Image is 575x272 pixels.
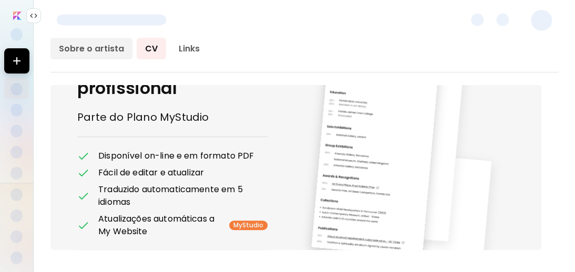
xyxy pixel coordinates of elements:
[77,219,90,232] img: checkmark
[137,38,166,59] a: CV
[98,183,268,208] p: Traduzido automaticamente em 5 idiomas
[77,110,268,124] p: Parte do Plano MyStudio
[77,166,90,179] img: checkmark
[77,150,90,162] img: checkmark
[29,12,38,20] img: collapse
[98,166,204,179] p: Fácil de editar e atualizar
[98,150,254,162] p: Disponível on-line e em formato PDF
[77,60,268,98] h3: Prepare seu CV profissional
[98,213,225,238] p: Atualizações automáticas a My Website
[229,221,268,230] div: MyStudio
[77,190,90,202] img: checkmark
[50,38,132,59] a: Sobre o artista
[170,38,208,59] a: Links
